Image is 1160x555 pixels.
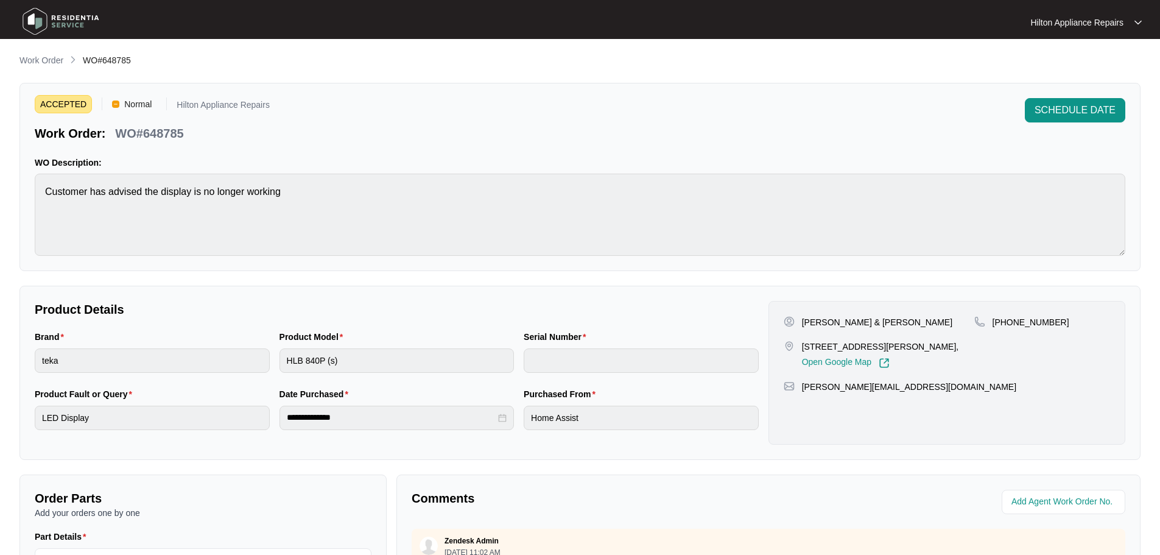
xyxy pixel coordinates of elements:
p: Hilton Appliance Repairs [177,101,270,113]
input: Product Model [279,348,515,373]
img: dropdown arrow [1134,19,1142,26]
p: Add your orders one by one [35,507,371,519]
img: map-pin [784,381,795,392]
input: Product Fault or Query [35,406,270,430]
input: Purchased From [524,406,759,430]
button: SCHEDULE DATE [1025,98,1125,122]
p: Hilton Appliance Repairs [1030,16,1123,29]
p: Comments [412,490,760,507]
p: WO Description: [35,157,1125,169]
img: Link-External [879,358,890,369]
p: [STREET_ADDRESS][PERSON_NAME], [802,341,959,353]
span: WO#648785 [83,55,131,65]
label: Date Purchased [279,388,353,400]
img: map-pin [784,341,795,352]
span: SCHEDULE DATE [1035,103,1116,118]
p: Product Details [35,301,759,318]
span: ACCEPTED [35,95,92,113]
img: chevron-right [68,55,78,65]
label: Brand [35,331,69,343]
label: Serial Number [524,331,591,343]
label: Product Fault or Query [35,388,137,400]
input: Date Purchased [287,411,496,424]
p: [PERSON_NAME] & [PERSON_NAME] [802,316,952,328]
p: Zendesk Admin [445,536,499,546]
img: map-pin [974,316,985,327]
img: user-pin [784,316,795,327]
p: [PERSON_NAME][EMAIL_ADDRESS][DOMAIN_NAME] [802,381,1016,393]
p: Work Order: [35,125,105,142]
a: Open Google Map [802,358,890,369]
img: user.svg [420,537,438,555]
label: Part Details [35,531,91,543]
textarea: Customer has advised the display is no longer working [35,174,1125,256]
input: Serial Number [524,348,759,373]
p: Order Parts [35,490,371,507]
label: Product Model [279,331,348,343]
a: Work Order [17,54,66,68]
label: Purchased From [524,388,600,400]
p: WO#648785 [115,125,183,142]
img: Vercel Logo [112,101,119,108]
span: Normal [119,95,156,113]
input: Brand [35,348,270,373]
p: Work Order [19,54,63,66]
img: residentia service logo [18,3,104,40]
input: Add Agent Work Order No. [1011,495,1118,509]
p: [PHONE_NUMBER] [993,316,1069,328]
